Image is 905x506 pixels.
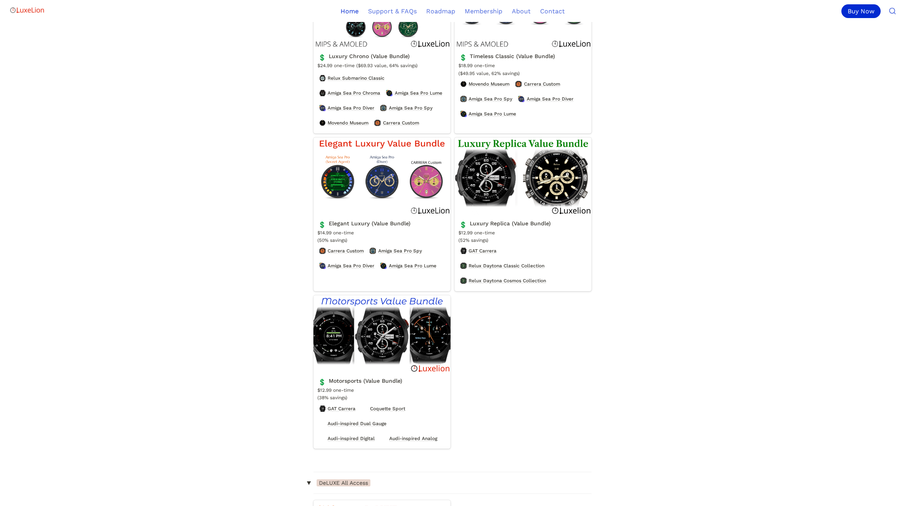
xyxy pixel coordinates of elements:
[317,479,370,486] span: DeLUXE All Access
[313,137,451,291] a: Elegant Luxury (Value Bundle)
[841,4,881,18] div: Buy Now
[302,480,315,486] span: ‣
[9,2,45,18] img: Logo
[313,295,451,449] a: Motorsports (Value Bundle)
[454,137,592,291] a: Luxury Replica (Value Bundle)
[841,4,884,18] a: Buy Now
